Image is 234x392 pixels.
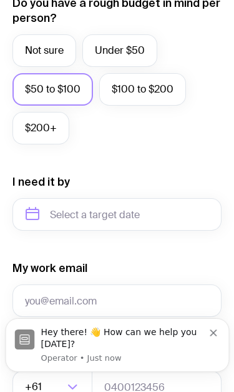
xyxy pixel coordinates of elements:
label: $100 to $200 [99,73,186,106]
label: Not sure [12,34,76,67]
label: I need it by [12,174,70,189]
p: Message from Operator, sent Just now [41,53,210,64]
button: Dismiss notification [210,26,220,36]
div: Hey there! 👋 How can we help you [DATE]? [41,26,210,51]
label: $200+ [12,112,69,144]
img: Profile image for Operator [14,29,34,49]
input: you@email.com [12,284,222,317]
div: Message content [41,26,210,51]
label: $50 to $100 [12,73,93,106]
input: Select a target date [12,198,222,231]
div: message notification from Operator, Just now. Hey there! 👋 How can we help you today? [5,18,229,72]
label: My work email [12,261,87,276]
label: Under $50 [82,34,157,67]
